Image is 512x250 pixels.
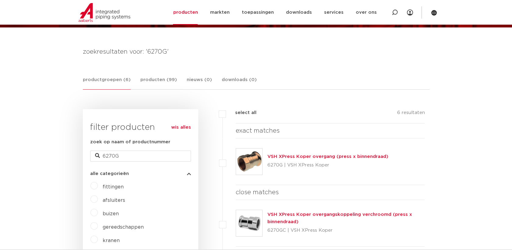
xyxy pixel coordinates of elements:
[83,47,429,57] h4: zoekresultaten voor: '6270G'
[90,138,170,146] label: zoek op naam of productnummer
[236,187,425,197] h4: close matches
[171,124,191,131] a: wis alles
[236,210,262,236] img: Thumbnail for VSH XPress Koper overgangskoppeling verchroomd (press x binnendraad)
[103,238,120,243] a: kranen
[267,226,425,235] p: 6270GC | VSH XPress Koper
[83,76,131,90] a: productgroepen (6)
[90,121,191,134] h3: filter producten
[140,76,177,89] a: producten (99)
[236,126,425,136] h4: exact matches
[187,76,212,89] a: nieuws (0)
[397,109,425,119] p: 6 resultaten
[103,225,144,230] a: gereedschappen
[90,171,129,176] span: alle categorieën
[90,171,191,176] button: alle categorieën
[267,154,388,159] a: VSH XPress Koper overgang (press x binnendraad)
[103,184,124,189] a: fittingen
[222,76,257,89] a: downloads (0)
[103,211,119,216] a: buizen
[267,212,412,224] a: VSH XPress Koper overgangskoppeling verchroomd (press x binnendraad)
[236,148,262,175] img: Thumbnail for VSH XPress Koper overgang (press x binnendraad)
[226,109,256,116] label: select all
[267,160,388,170] p: 6270G | VSH XPress Koper
[90,151,191,162] input: zoeken
[103,198,125,203] a: afsluiters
